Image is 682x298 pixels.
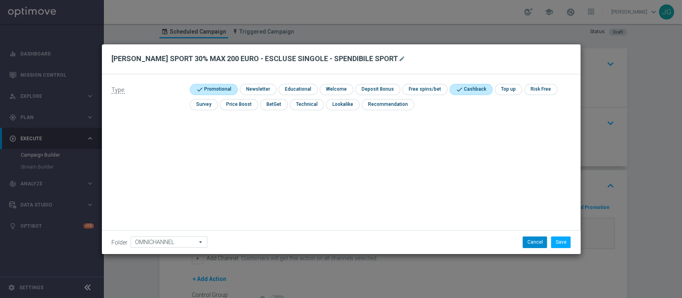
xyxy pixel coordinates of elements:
label: Folder [111,239,127,246]
span: Type: [111,87,125,93]
i: arrow_drop_down [197,237,205,247]
button: Save [551,236,571,248]
button: Cancel [523,236,547,248]
button: mode_edit [398,54,408,64]
h2: [PERSON_NAME] SPORT 30% MAX 200 EURO - ESCLUSE SINGOLE - SPENDIBILE SPORT [111,54,398,64]
i: mode_edit [399,56,405,62]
